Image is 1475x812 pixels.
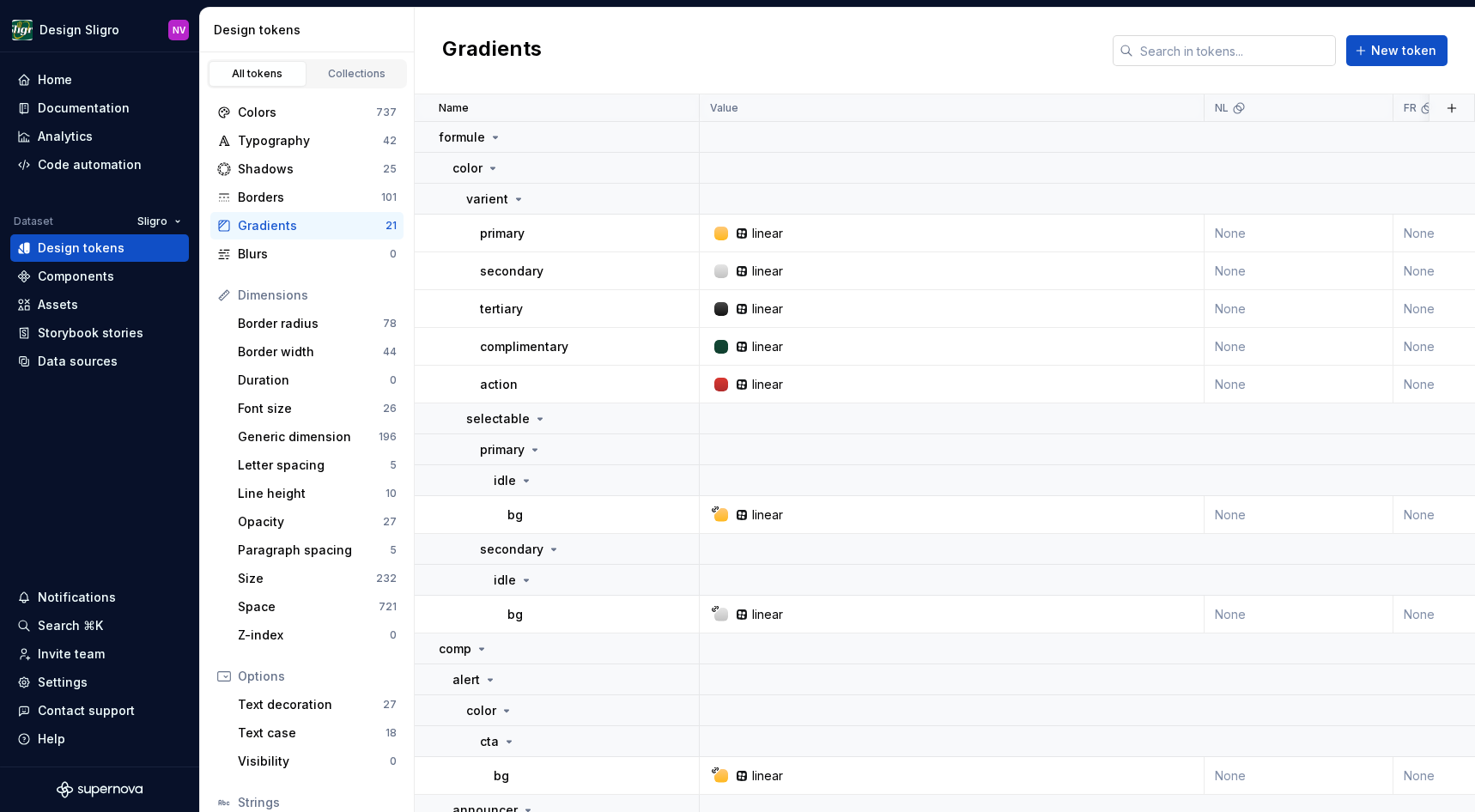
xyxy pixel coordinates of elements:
[10,669,189,696] a: Settings
[10,640,189,668] a: Invite team
[214,21,407,39] div: Design tokens
[383,402,397,415] div: 26
[38,296,78,313] div: Assets
[238,724,385,742] div: Text case
[38,589,116,606] div: Notifications
[215,67,300,81] div: All tokens
[231,338,404,366] a: Border width44
[10,697,189,724] button: Contact support
[390,628,397,642] div: 0
[38,100,130,117] div: Documentation
[231,508,404,536] a: Opacity27
[383,317,397,330] div: 78
[38,702,135,719] div: Contact support
[1404,101,1417,115] p: FR
[238,570,376,587] div: Size
[137,215,167,228] span: Sligro
[494,767,509,785] p: bg
[231,536,404,564] a: Paragraph spacing5
[238,457,390,474] div: Letter spacing
[238,287,397,304] div: Dimensions
[1205,215,1393,252] td: None
[480,541,543,558] p: secondary
[38,324,143,342] div: Storybook stories
[10,94,189,122] a: Documentation
[752,606,783,623] div: linear
[379,430,397,444] div: 196
[390,247,397,261] div: 0
[1205,757,1393,795] td: None
[480,263,543,280] p: secondary
[480,225,525,242] p: primary
[238,753,390,770] div: Visibility
[173,23,185,37] div: NV
[480,300,523,318] p: tertiary
[752,225,783,242] div: linear
[238,668,397,685] div: Options
[381,191,397,204] div: 101
[439,101,469,115] p: Name
[238,104,376,121] div: Colors
[390,373,397,387] div: 0
[238,542,390,559] div: Paragraph spacing
[238,696,383,713] div: Text decoration
[383,345,397,359] div: 44
[1346,35,1448,66] button: New token
[390,543,397,557] div: 5
[231,423,404,451] a: Generic dimension196
[390,754,397,768] div: 0
[238,428,379,445] div: Generic dimension
[38,156,142,173] div: Code automation
[14,215,53,228] div: Dataset
[439,640,471,657] p: comp
[10,319,189,347] a: Storybook stories
[238,245,390,263] div: Blurs
[10,123,189,150] a: Analytics
[1215,101,1229,115] p: NL
[383,134,397,148] div: 42
[752,300,783,318] div: linear
[752,338,783,355] div: linear
[494,572,516,589] p: idle
[238,372,390,389] div: Duration
[376,572,397,585] div: 232
[231,719,404,747] a: Text case18
[710,101,738,115] p: Value
[507,606,523,623] p: bg
[231,621,404,649] a: Z-index0
[480,338,568,355] p: complimentary
[39,21,119,39] div: Design Sligro
[385,219,397,233] div: 21
[1371,42,1436,59] span: New token
[3,11,196,48] button: Design SligroNV
[10,151,189,179] a: Code automation
[238,400,383,417] div: Font size
[231,367,404,394] a: Duration0
[379,600,397,614] div: 721
[38,645,105,663] div: Invite team
[452,671,480,688] p: alert
[1133,35,1336,66] input: Search in tokens...
[38,71,72,88] div: Home
[238,794,397,811] div: Strings
[1205,366,1393,403] td: None
[752,376,783,393] div: linear
[494,472,516,489] p: idle
[238,161,383,178] div: Shadows
[38,353,118,370] div: Data sources
[238,485,385,502] div: Line height
[231,395,404,422] a: Font size26
[38,674,88,691] div: Settings
[10,291,189,318] a: Assets
[442,35,542,66] h2: Gradients
[210,99,404,126] a: Colors737
[752,506,783,524] div: linear
[231,593,404,621] a: Space721
[10,725,189,753] button: Help
[1205,496,1393,534] td: None
[231,480,404,507] a: Line height10
[1205,328,1393,366] td: None
[238,598,379,615] div: Space
[57,781,143,798] a: Supernova Logo
[10,348,189,375] a: Data sources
